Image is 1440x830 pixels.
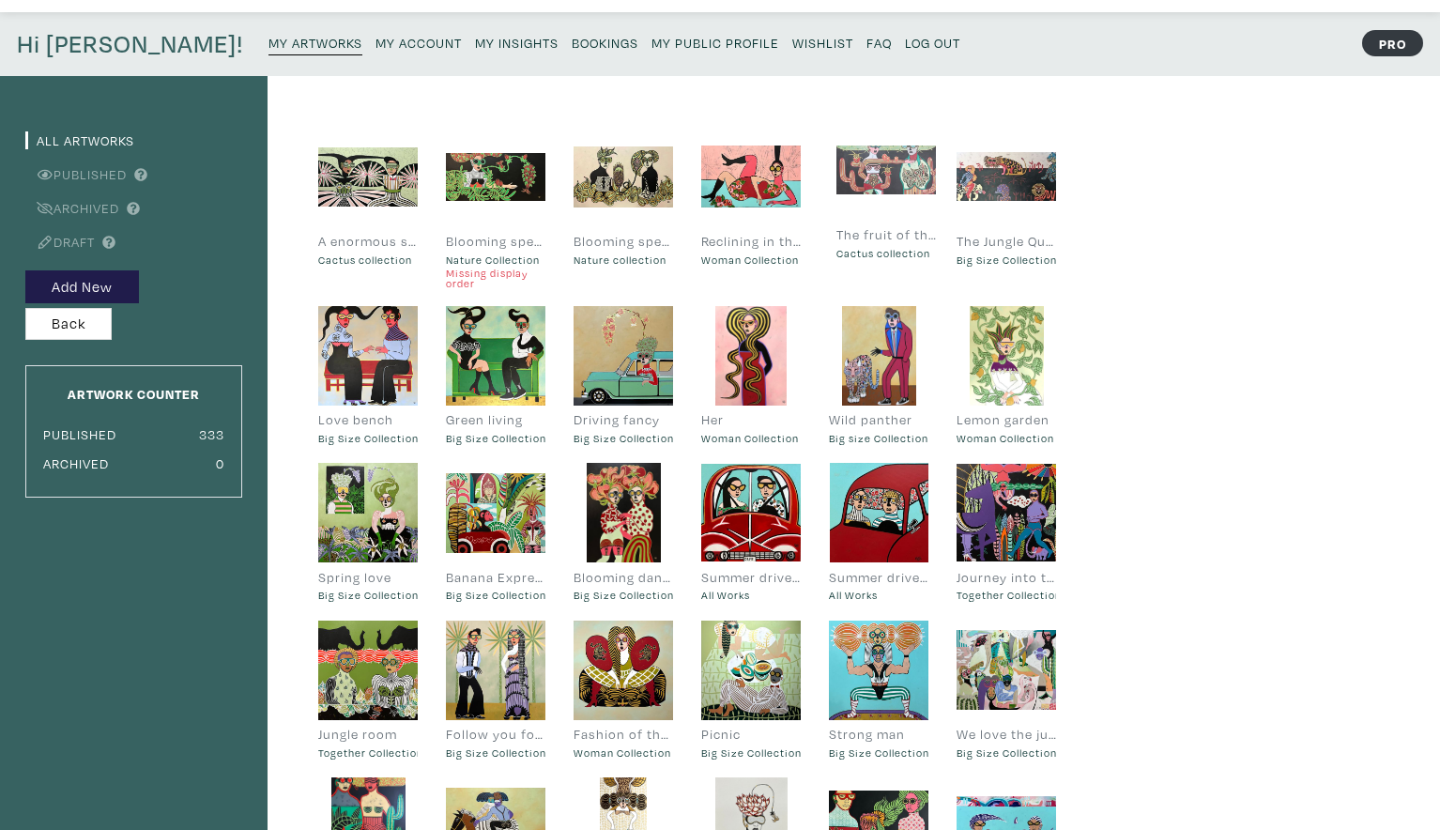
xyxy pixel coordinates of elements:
a: Spring love Big Size Collection [318,463,418,603]
small: Big Size Collection [318,430,418,446]
div: The Jungle Queen [957,231,1056,252]
small: FAQ [866,34,892,52]
a: Green living Big Size Collection [446,306,545,446]
div: Picnic [701,724,801,745]
small: Woman Collection [574,745,673,761]
small: Nature collection [574,252,673,268]
a: My Artworks [268,29,362,55]
small: Artwork Counter [68,385,200,403]
a: Lemon garden Woman Collection [957,306,1056,446]
h4: Hi [PERSON_NAME]! [17,29,243,59]
a: My Account [375,29,462,54]
div: A enormous sleeve [318,231,418,252]
small: 0 [216,454,224,472]
a: A enormous sleeve Cactus collection [318,127,418,267]
div: Her [701,409,801,430]
small: Big Size Collection [957,252,1056,268]
small: Woman Collection [701,430,801,446]
div: Reclining in the jungle [701,231,801,252]
a: Strong man Big Size Collection [829,621,928,761]
a: My Public Profile [651,29,779,54]
a: Blooming dance Big Size Collection [574,463,673,603]
a: Journey into the Jungle Together Collection [957,463,1056,603]
div: The fruit of the spirit [836,224,936,245]
small: All Works [829,587,928,603]
div: Green living [446,409,545,430]
small: Nature Collection [446,252,545,268]
div: Summer drive #1 [829,567,928,588]
small: Big Size Collection [574,587,673,603]
small: Published [43,425,116,443]
small: Archived [43,454,109,472]
small: Big Size Collection [701,745,801,761]
small: Bookings [572,34,638,52]
a: Her Woman Collection [701,306,801,446]
a: Banana Express Big Size Collection [446,463,545,603]
a: Love bench Big Size Collection [318,306,418,446]
small: Cactus collection [836,245,936,261]
a: The Jungle Queen Big Size Collection [957,127,1056,267]
button: Add New [25,270,139,303]
small: Big Size Collection [446,430,545,446]
a: Blooming specie Nature collection [574,127,673,267]
small: All Works [701,587,801,603]
div: Banana Express [446,567,545,588]
a: Reclining in the jungle Woman Collection [701,127,801,267]
small: Log Out [905,34,960,52]
div: Summer drive # 2 [701,567,801,588]
a: Log Out [905,29,960,54]
div: Strong man [829,724,928,745]
a: Bookings [572,29,638,54]
button: Back [25,308,112,341]
small: 333 [199,425,224,443]
a: We love the jungle Big Size Collection [957,621,1056,761]
a: Wild panther Big size Collection [829,306,928,446]
div: Spring love [318,567,418,588]
div: Fashion of the jungle queen [574,724,673,745]
a: Blooming speech Nature Collection Missing display order [446,127,545,288]
small: Missing display order [446,268,545,289]
a: FAQ [866,29,892,54]
a: Published [25,165,127,183]
a: Draft [25,233,95,251]
strong: PRO [1362,30,1423,56]
small: Big size Collection [829,430,928,446]
small: Together Collection [318,745,418,761]
div: Love bench [318,409,418,430]
div: We love the jungle [957,724,1056,745]
small: Big Size Collection [446,745,545,761]
small: Big Size Collection [446,587,545,603]
small: Woman Collection [957,430,1056,446]
div: Blooming speech [446,231,545,252]
a: The fruit of the spirit Cactus collection [836,120,936,260]
small: Big Size Collection [318,587,418,603]
a: My Insights [475,29,559,54]
small: Wishlist [792,34,853,52]
small: Big Size Collection [829,745,928,761]
div: Wild panther [829,409,928,430]
a: Picnic Big Size Collection [701,621,801,761]
a: Wishlist [792,29,853,54]
div: Journey into the Jungle [957,567,1056,588]
small: Woman Collection [701,252,801,268]
div: Blooming specie [574,231,673,252]
small: Big Size Collection [957,745,1056,761]
a: Summer drive # 2 All Works [701,463,801,603]
a: All Artworks [25,131,134,149]
div: Driving fancy [574,409,673,430]
a: Driving fancy Big Size Collection [574,306,673,446]
small: My Insights [475,34,559,52]
small: My Artworks [268,34,362,52]
a: Summer drive #1 All Works [829,463,928,603]
div: Blooming dance [574,567,673,588]
div: Lemon garden [957,409,1056,430]
a: Archived [25,199,119,217]
a: Follow you follow me Big Size Collection [446,621,545,761]
div: Follow you follow me [446,724,545,745]
small: Big Size Collection [574,430,673,446]
a: Jungle room Together Collection [318,621,418,761]
small: Cactus collection [318,252,418,268]
small: My Account [375,34,462,52]
a: Fashion of the jungle queen Woman Collection [574,621,673,761]
div: Jungle room [318,724,418,745]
